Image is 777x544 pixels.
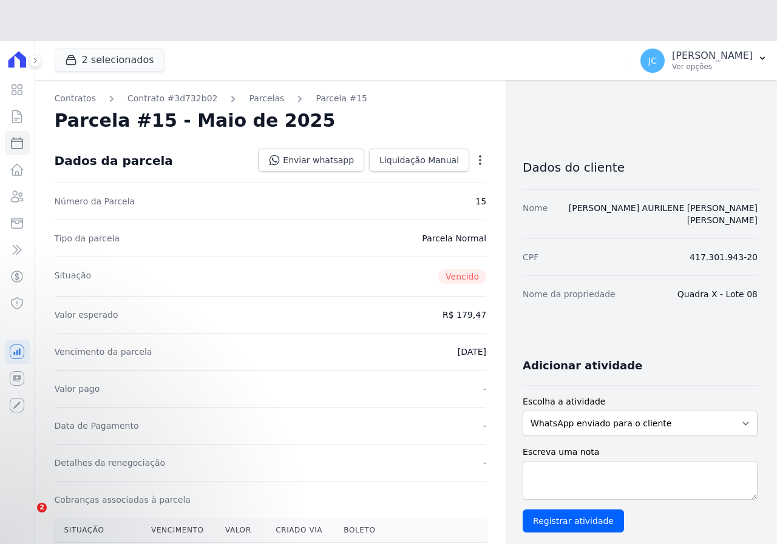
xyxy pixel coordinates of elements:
dt: Situação [55,269,92,284]
button: JC [PERSON_NAME] Ver opções [631,44,777,78]
label: Escreva uma nota [523,446,758,458]
iframe: Intercom notifications mensagem [9,426,252,511]
dd: 15 [475,195,486,207]
dt: Vencimento da parcela [55,346,152,358]
dt: CPF [523,251,538,263]
th: Vencimento [141,518,215,543]
a: Parcela #15 [316,92,367,105]
span: JC [648,56,657,65]
th: Situação [55,518,142,543]
dd: 417.301.943-20 [690,251,758,263]
dt: Tipo da parcela [55,232,120,244]
p: Ver opções [672,62,753,72]
dt: Nome da propriedade [523,288,616,300]
a: Contrato #3d732b02 [127,92,218,105]
a: Enviar whatsapp [258,149,364,172]
span: 2 [37,503,47,512]
button: 2 selecionados [55,49,165,72]
dd: - [483,383,486,395]
div: Dados da parcela [55,153,173,168]
th: Boleto [334,518,398,543]
h2: Parcela #15 - Maio de 2025 [55,110,336,132]
dd: Parcela Normal [422,232,486,244]
a: [PERSON_NAME] AURILENE [PERSON_NAME] [PERSON_NAME] [569,203,758,225]
label: Escolha a atividade [523,395,758,408]
dd: R$ 179,47 [443,309,486,321]
a: Parcelas [249,92,284,105]
dd: [DATE] [458,346,486,358]
dt: Data de Pagamento [55,420,139,432]
p: [PERSON_NAME] [672,50,753,62]
dt: Valor esperado [55,309,118,321]
dd: - [483,420,486,432]
a: Liquidação Manual [369,149,469,172]
input: Registrar atividade [523,509,624,532]
span: Vencido [438,269,486,284]
dt: Número da Parcela [55,195,135,207]
dd: - [483,457,486,469]
dt: Nome [523,202,548,226]
th: Valor [215,518,266,543]
dt: Valor pago [55,383,100,395]
span: Liquidação Manual [379,154,459,166]
iframe: Intercom live chat [12,503,41,532]
h3: Dados do cliente [523,160,758,175]
th: Criado via [266,518,334,543]
nav: Breadcrumb [55,92,486,105]
dd: Quadra X - Lote 08 [677,288,758,300]
a: Contratos [55,92,96,105]
h3: Adicionar atividade [523,358,642,373]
